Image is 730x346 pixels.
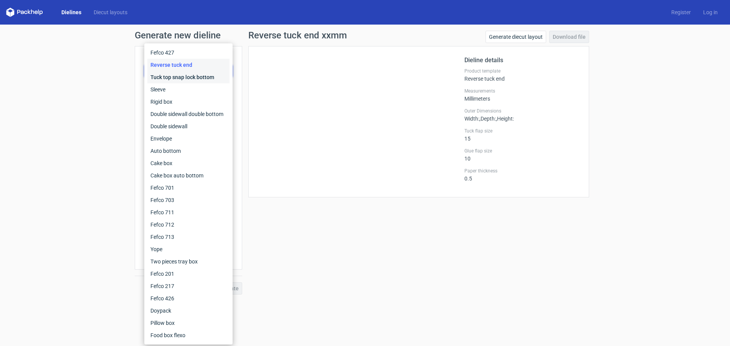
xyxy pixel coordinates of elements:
div: Tuck top snap lock bottom [147,71,230,83]
div: Doypack [147,305,230,317]
a: Register [665,8,697,16]
div: Reverse tuck end [464,68,580,82]
span: Width : [464,116,479,122]
div: Fefco 712 [147,219,230,231]
h2: Dieline details [464,56,580,65]
div: Two pieces tray box [147,255,230,268]
div: Auto bottom [147,145,230,157]
a: Diecut layouts [88,8,134,16]
h1: Reverse tuck end xxmm [248,31,347,40]
div: Pillow box [147,317,230,329]
div: Rigid box [147,96,230,108]
div: Envelope [147,132,230,145]
label: Tuck flap size [464,128,580,134]
div: Fefco 713 [147,231,230,243]
label: Product template [464,68,580,74]
div: Fefco 703 [147,194,230,206]
label: Outer Dimensions [464,108,580,114]
label: Measurements [464,88,580,94]
div: Double sidewall double bottom [147,108,230,120]
div: Fefco 427 [147,46,230,59]
div: Reverse tuck end [147,59,230,71]
div: Yope [147,243,230,255]
span: , Height : [496,116,514,122]
span: , Depth : [479,116,496,122]
label: Paper thickness [464,168,580,174]
a: Dielines [55,8,88,16]
div: 0.5 [464,168,580,182]
div: Double sidewall [147,120,230,132]
div: Fefco 217 [147,280,230,292]
h1: Generate new dieline [135,31,595,40]
div: Cake box [147,157,230,169]
div: Food box flexo [147,329,230,341]
a: Generate diecut layout [486,31,546,43]
div: Fefco 701 [147,182,230,194]
label: Glue flap size [464,148,580,154]
div: Sleeve [147,83,230,96]
div: 10 [464,148,580,162]
div: Fefco 201 [147,268,230,280]
div: Cake box auto bottom [147,169,230,182]
div: Millimeters [464,88,580,102]
div: 15 [464,128,580,142]
div: Fefco 711 [147,206,230,219]
div: Fefco 426 [147,292,230,305]
a: Log in [697,8,724,16]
